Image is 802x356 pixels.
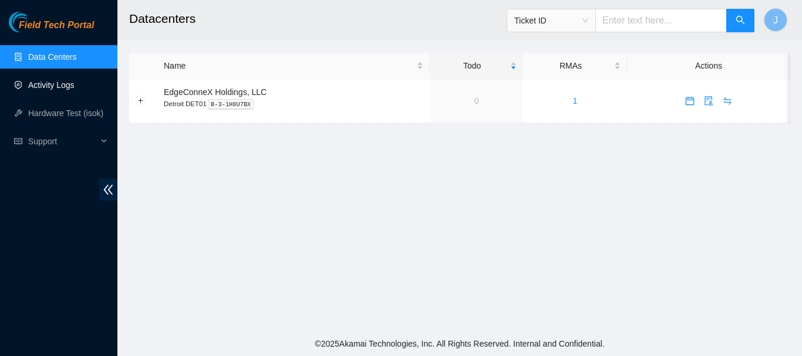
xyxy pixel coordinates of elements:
a: Activity Logs [28,80,75,90]
a: 0 [474,96,479,106]
span: swap [719,96,736,106]
button: search [726,9,754,32]
a: Hardware Test (isok) [28,109,103,118]
span: audit [700,96,717,106]
a: calendar [680,96,699,106]
button: calendar [680,91,699,110]
footer: © 2025 Akamai Technologies, Inc. All Rights Reserved. Internal and Confidential. [117,331,802,356]
button: audit [699,91,718,110]
p: Detroit DET01 [164,99,423,109]
a: swap [718,96,737,106]
span: EdgeConneX Holdings, LLC [164,87,267,97]
button: swap [718,91,737,110]
a: Akamai TechnologiesField Tech Portal [9,21,94,36]
a: 1 [573,96,578,106]
span: J [773,13,778,28]
a: audit [699,96,718,106]
span: Support [28,130,97,153]
span: Field Tech Portal [19,20,94,31]
span: read [14,137,22,145]
a: Data Centers [28,52,76,62]
span: Ticket ID [514,12,588,29]
button: Expand row [136,96,146,106]
span: search [736,15,745,26]
span: double-left [99,179,117,201]
button: J [764,8,787,32]
img: Akamai Technologies [9,12,59,32]
th: Actions [627,53,790,79]
input: Enter text here... [595,9,727,32]
kbd: B-3-1H8U7BX [208,99,254,110]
